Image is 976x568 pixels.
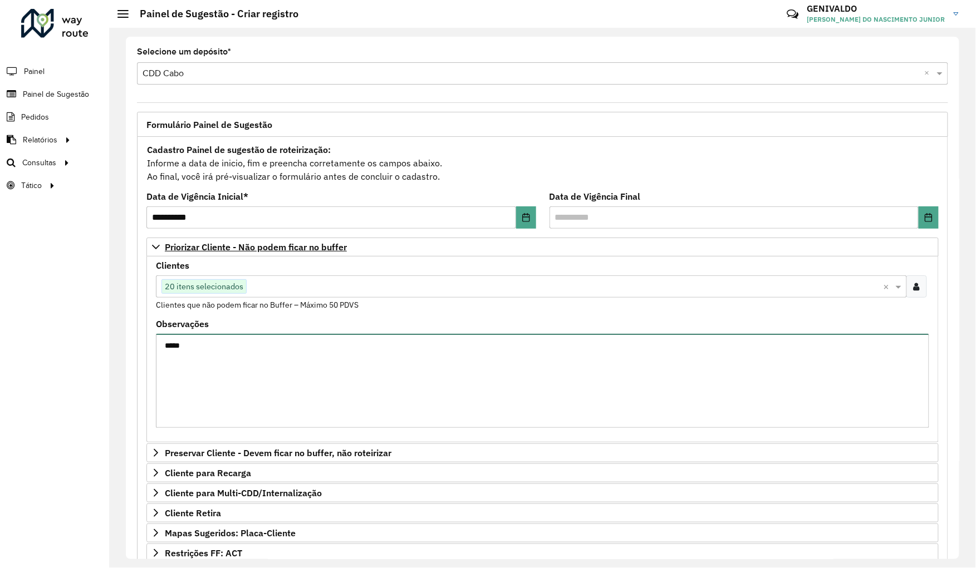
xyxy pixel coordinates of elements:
span: Clear all [925,67,934,80]
strong: Cadastro Painel de sugestão de roteirização: [147,144,331,155]
a: Mapas Sugeridos: Placa-Cliente [146,523,939,542]
label: Data de Vigência Final [550,190,641,203]
a: Cliente Retira [146,503,939,522]
span: Cliente para Multi-CDD/Internalização [165,488,322,497]
span: Cliente Retira [165,508,221,517]
span: Relatórios [23,134,57,146]
small: Clientes que não podem ficar no Buffer – Máximo 50 PDVS [156,300,359,310]
span: Painel de Sugestão [23,88,89,100]
span: Restrições FF: ACT [165,549,242,557]
label: Observações [156,317,209,330]
label: Data de Vigência Inicial [146,190,248,203]
span: Consultas [22,157,56,169]
span: Pedidos [21,111,49,123]
label: Selecione um depósito [137,45,231,58]
a: Contato Rápido [781,2,805,26]
span: Preservar Cliente - Devem ficar no buffer, não roteirizar [165,448,391,457]
span: [PERSON_NAME] DO NASCIMENTO JUNIOR [807,14,945,24]
h3: GENIVALDO [807,3,945,14]
h2: Painel de Sugestão - Criar registro [129,8,298,20]
div: Informe a data de inicio, fim e preencha corretamente os campos abaixo. Ao final, você irá pré-vi... [146,142,939,184]
span: Cliente para Recarga [165,468,251,477]
span: Formulário Painel de Sugestão [146,120,272,129]
div: Priorizar Cliente - Não podem ficar no buffer [146,256,939,442]
a: Cliente para Recarga [146,463,939,482]
span: Priorizar Cliente - Não podem ficar no buffer [165,243,347,251]
span: Clear all [884,280,893,293]
a: Preservar Cliente - Devem ficar no buffer, não roteirizar [146,443,939,462]
a: Cliente para Multi-CDD/Internalização [146,483,939,502]
span: Tático [21,180,42,191]
button: Choose Date [919,206,939,229]
a: Restrições FF: ACT [146,544,939,562]
a: Priorizar Cliente - Não podem ficar no buffer [146,238,939,256]
span: Mapas Sugeridos: Placa-Cliente [165,529,296,537]
span: Painel [24,66,45,77]
label: Clientes [156,259,189,272]
span: 20 itens selecionados [162,280,246,293]
button: Choose Date [516,206,536,229]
